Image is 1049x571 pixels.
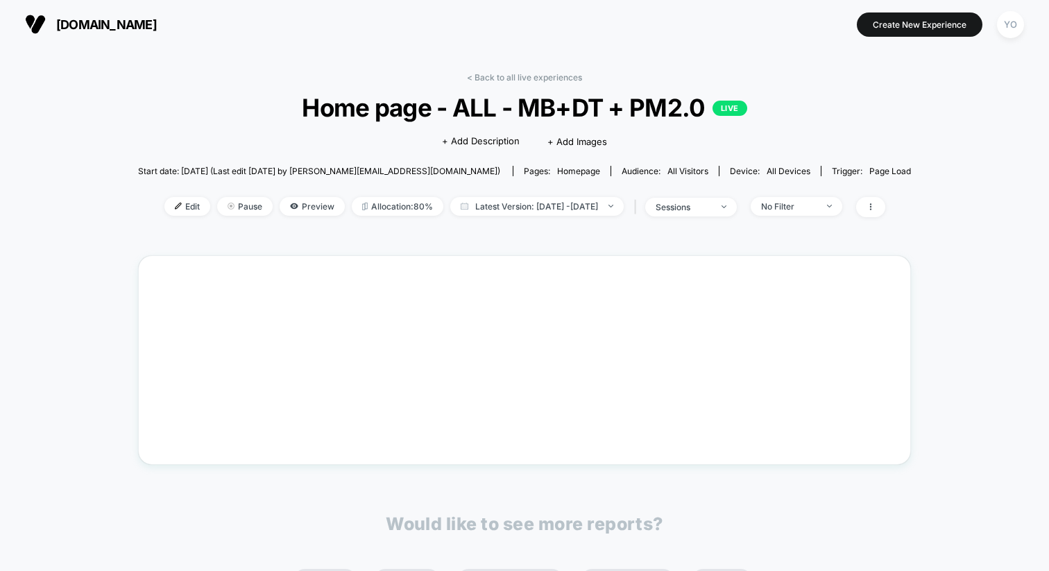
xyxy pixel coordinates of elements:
span: Preview [280,197,345,216]
div: Trigger: [832,166,911,176]
div: Pages: [524,166,600,176]
span: All Visitors [667,166,708,176]
span: | [631,197,645,217]
div: sessions [656,202,711,212]
button: [DOMAIN_NAME] [21,13,161,35]
span: Start date: [DATE] (Last edit [DATE] by [PERSON_NAME][EMAIL_ADDRESS][DOMAIN_NAME]) [138,166,500,176]
span: + Add Description [442,135,520,148]
div: YO [997,11,1024,38]
div: Audience: [622,166,708,176]
img: end [722,205,726,208]
span: Latest Version: [DATE] - [DATE] [450,197,624,216]
span: all devices [767,166,810,176]
span: Page Load [869,166,911,176]
span: [DOMAIN_NAME] [56,17,157,32]
img: rebalance [362,203,368,210]
span: Edit [164,197,210,216]
span: + Add Images [547,136,607,147]
div: No Filter [761,201,817,212]
img: edit [175,203,182,210]
span: homepage [557,166,600,176]
span: Pause [217,197,273,216]
p: Would like to see more reports? [386,513,663,534]
img: end [228,203,234,210]
img: end [827,205,832,207]
button: YO [993,10,1028,39]
p: LIVE [713,101,747,116]
img: end [608,205,613,207]
a: < Back to all live experiences [467,72,582,83]
span: Allocation: 80% [352,197,443,216]
img: calendar [461,203,468,210]
span: Home page - ALL - MB+DT + PM2.0 [177,93,872,122]
button: Create New Experience [857,12,982,37]
img: Visually logo [25,14,46,35]
span: Device: [719,166,821,176]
